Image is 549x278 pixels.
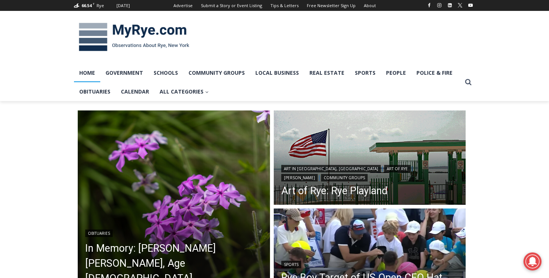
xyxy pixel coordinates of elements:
a: X [455,1,465,10]
a: Facebook [425,1,434,10]
span: F [93,2,95,6]
a: Linkedin [445,1,454,10]
a: Calendar [116,82,154,101]
a: Community Groups [321,174,368,181]
a: Obituaries [74,82,116,101]
div: [DATE] [116,2,130,9]
nav: Primary Navigation [74,63,462,101]
a: [PERSON_NAME] [281,174,318,181]
a: YouTube [466,1,475,10]
div: | | | [281,163,459,181]
a: Real Estate [304,63,350,82]
a: Instagram [435,1,444,10]
div: Rye [97,2,104,9]
a: Schools [148,63,183,82]
a: All Categories [154,82,214,101]
a: Obituaries [85,230,113,237]
span: 66.54 [81,3,92,8]
img: (PHOTO: Rye Playland. Entrance onto Playland Beach at the Boardwalk. By JoAnn Cancro.) [274,110,466,207]
a: Police & Fire [411,63,458,82]
a: Art of Rye [384,165,410,172]
a: Home [74,63,100,82]
button: View Search Form [462,76,475,89]
a: Art of Rye: Rye Playland [281,185,459,196]
a: Art in [GEOGRAPHIC_DATA], [GEOGRAPHIC_DATA] [281,165,381,172]
img: MyRye.com [74,18,194,57]
span: All Categories [160,88,209,96]
a: Sports [350,63,381,82]
a: People [381,63,411,82]
a: Local Business [250,63,304,82]
a: Sports [281,261,301,268]
a: Government [100,63,148,82]
a: Community Groups [183,63,250,82]
a: Read More Art of Rye: Rye Playland [274,110,466,207]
